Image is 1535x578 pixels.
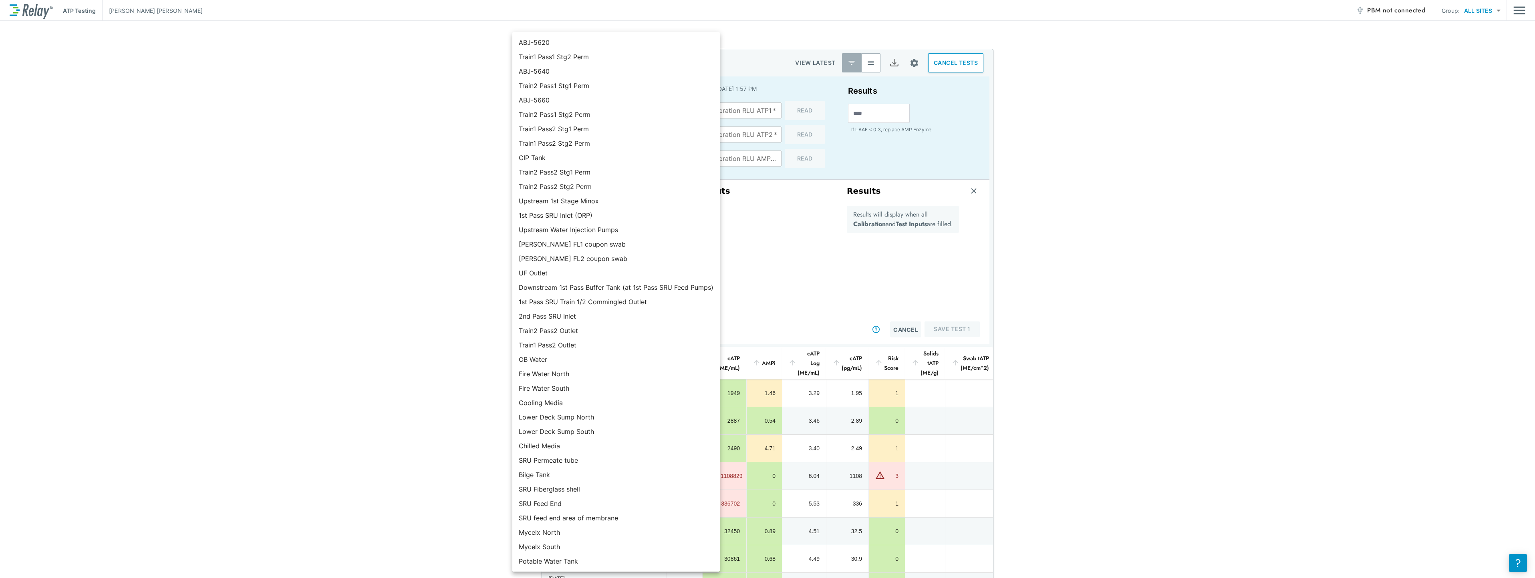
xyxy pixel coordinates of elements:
[512,468,720,482] li: Bilge Tank
[512,50,720,64] li: Train1 Pass1 Stg2 Perm
[512,554,720,568] li: Potable Water Tank
[512,266,720,280] li: UF Outlet
[512,223,720,237] li: Upstream Water Injection Pumps
[512,352,720,367] li: OB Water
[512,482,720,496] li: SRU Fiberglass shell
[512,453,720,468] li: SRU Permeate tube
[512,136,720,151] li: Train1 Pass2 Stg2 Perm
[512,381,720,395] li: Fire Water South
[512,395,720,410] li: Cooling Media
[512,35,720,50] li: ABJ-5620
[512,323,720,338] li: Train2 Pass2 Outlet
[512,179,720,194] li: Train2 Pass2 Stg2 Perm
[512,439,720,453] li: Chilled Media
[512,237,720,251] li: [PERSON_NAME] FL1 coupon swab
[512,93,720,107] li: ABJ-5660
[512,251,720,266] li: [PERSON_NAME] FL2 coupon swab
[512,309,720,323] li: 2nd Pass SRU Inlet
[512,107,720,122] li: Train2 Pass1 Stg2 Perm
[512,424,720,439] li: Lower Deck Sump South
[512,295,720,309] li: 1st Pass SRU Train 1/2 Commingled Outlet
[512,410,720,424] li: Lower Deck Sump North
[512,64,720,78] li: ABJ-5640
[512,122,720,136] li: Train1 Pass2 Stg1 Perm
[512,151,720,165] li: CIP Tank
[1509,554,1527,572] iframe: Resource center
[512,496,720,511] li: SRU Feed End
[512,208,720,223] li: 1st Pass SRU Inlet (ORP)
[512,511,720,525] li: SRU feed end area of membrane
[512,78,720,93] li: Train2 Pass1 Stg1 Perm
[512,338,720,352] li: Train1 Pass2 Outlet
[512,280,720,295] li: Downstream 1st Pass Buffer Tank (at 1st Pass SRU Feed Pumps)
[512,165,720,179] li: Train2 Pass2 Stg1 Perm
[512,367,720,381] li: Fire Water North
[512,540,720,554] li: Mycelx South
[512,525,720,540] li: Mycelx North
[512,194,720,208] li: Upstream 1st Stage Minox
